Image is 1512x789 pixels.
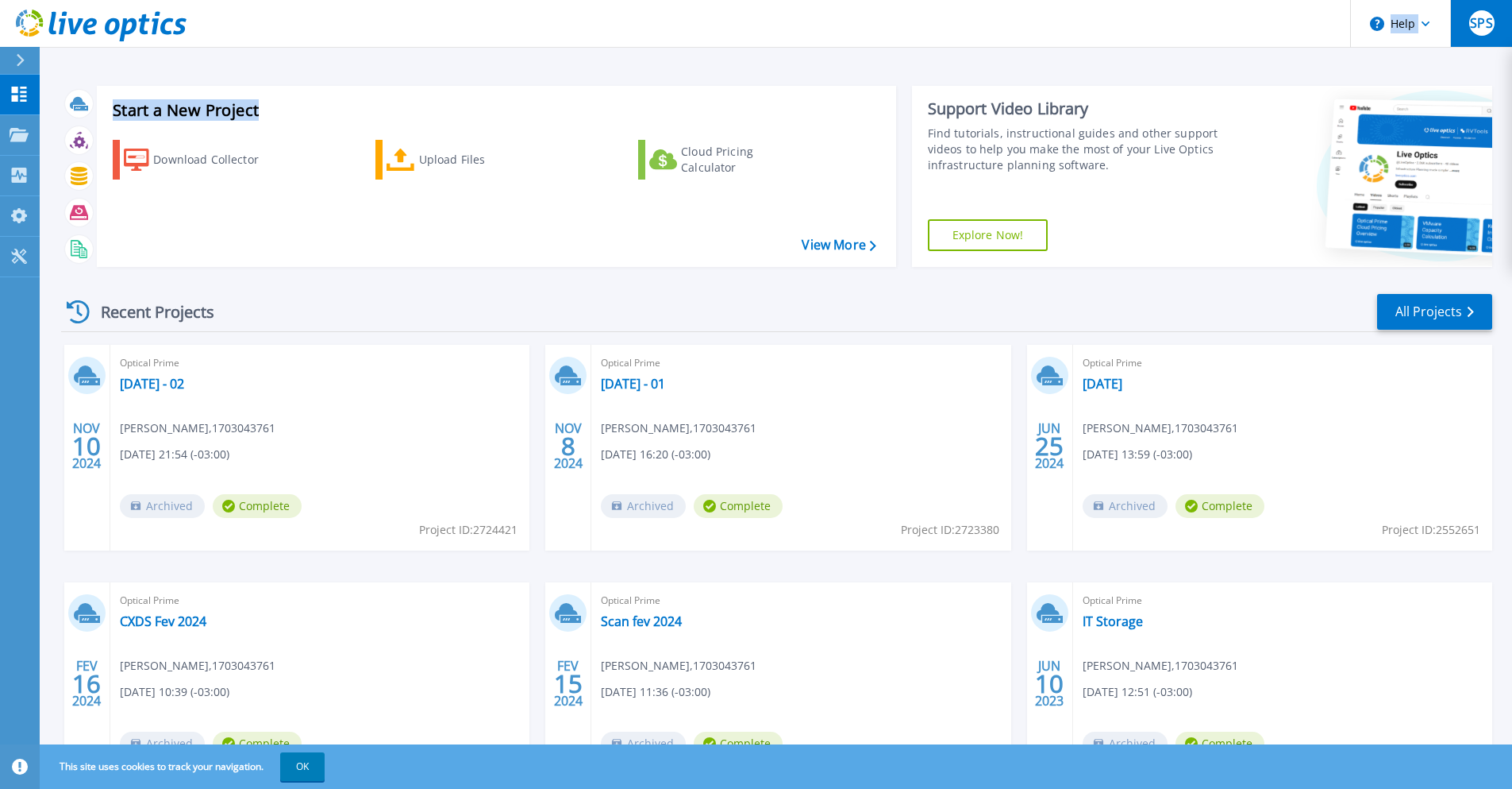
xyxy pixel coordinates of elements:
[601,657,756,675] span: [PERSON_NAME] , 1703043761
[553,655,583,713] div: FEV 2024
[1035,439,1064,453] span: 25
[120,446,229,463] span: [DATE] 21:54 (-03:00)
[1083,592,1483,609] span: Optical Prime
[601,420,756,437] span: [PERSON_NAME] , 1703043761
[928,99,1224,119] div: Support Video Library
[120,683,229,701] span: [DATE] 10:39 (-03:00)
[213,732,302,756] span: Complete
[1175,732,1264,756] span: Complete
[120,354,520,372] span: Optical Prime
[1083,446,1192,463] span: [DATE] 13:59 (-03:00)
[1034,417,1064,475] div: JUN 2024
[375,140,552,180] a: Upload Files
[601,613,682,629] a: Scan fev 2024
[694,732,783,756] span: Complete
[120,657,275,675] span: [PERSON_NAME] , 1703043761
[280,752,325,781] button: OK
[601,354,1001,372] span: Optical Prime
[561,439,575,453] span: 8
[638,140,815,180] a: Cloud Pricing Calculator
[71,655,102,713] div: FEV 2024
[601,592,1001,609] span: Optical Prime
[601,494,686,518] span: Archived
[1083,354,1483,372] span: Optical Prime
[1034,655,1064,713] div: JUN 2023
[113,140,290,180] a: Download Collector
[120,494,205,518] span: Archived
[71,417,102,475] div: NOV 2024
[72,439,101,453] span: 10
[601,732,686,756] span: Archived
[1382,521,1480,539] span: Project ID: 2552651
[419,144,546,176] div: Upload Files
[120,732,205,756] span: Archived
[419,521,517,539] span: Project ID: 2724421
[928,126,1224,173] div: Find tutorials, instructional guides and other support videos to help you make the most of your L...
[1377,294,1492,330] a: All Projects
[1083,732,1168,756] span: Archived
[1470,17,1492,29] span: SPS
[213,494,302,518] span: Complete
[1083,494,1168,518] span: Archived
[1083,613,1143,629] a: IT Storage
[901,521,999,539] span: Project ID: 2723380
[44,752,325,781] span: This site uses cookies to track your navigation.
[120,376,184,392] a: [DATE] - 02
[1175,494,1264,518] span: Complete
[1083,683,1192,701] span: [DATE] 12:51 (-03:00)
[120,420,275,437] span: [PERSON_NAME] , 1703043761
[1035,677,1064,690] span: 10
[681,144,808,176] div: Cloud Pricing Calculator
[1083,420,1238,437] span: [PERSON_NAME] , 1703043761
[553,417,583,475] div: NOV 2024
[72,677,101,690] span: 16
[113,102,875,119] h3: Start a New Project
[601,683,710,701] span: [DATE] 11:36 (-03:00)
[802,238,875,253] a: View More
[61,292,236,331] div: Recent Projects
[120,613,206,629] a: CXDS Fev 2024
[153,144,280,176] div: Download Collector
[1083,657,1238,675] span: [PERSON_NAME] , 1703043761
[601,376,665,392] a: [DATE] - 01
[928,219,1048,251] a: Explore Now!
[120,592,520,609] span: Optical Prime
[601,446,710,463] span: [DATE] 16:20 (-03:00)
[694,494,783,518] span: Complete
[554,677,583,690] span: 15
[1083,376,1122,392] a: [DATE]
